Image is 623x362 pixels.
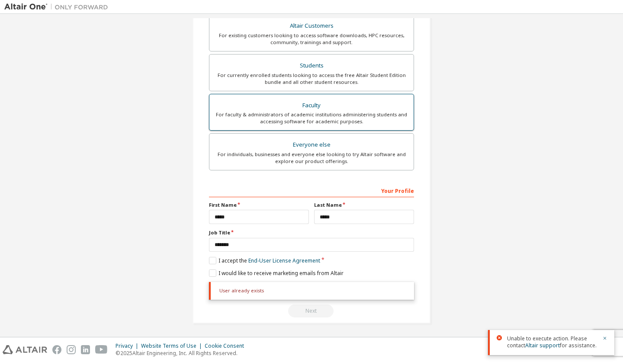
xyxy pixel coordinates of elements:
[209,202,309,208] label: First Name
[3,345,47,354] img: altair_logo.svg
[141,343,205,349] div: Website Terms of Use
[215,139,408,151] div: Everyone else
[209,282,414,317] div: Please wait while checking email ...
[507,335,597,349] span: Unable to execute action. Please contact for assistance.
[209,229,414,236] label: Job Title
[116,349,249,357] p: © 2025 Altair Engineering, Inc. All Rights Reserved.
[67,345,76,354] img: instagram.svg
[52,345,61,354] img: facebook.svg
[81,345,90,354] img: linkedin.svg
[209,183,414,197] div: Your Profile
[314,202,414,208] label: Last Name
[525,342,560,349] a: Altair support
[209,269,344,277] label: I would like to receive marketing emails from Altair
[215,72,408,86] div: For currently enrolled students looking to access the free Altair Student Edition bundle and all ...
[205,343,249,349] div: Cookie Consent
[209,257,320,264] label: I accept the
[215,99,408,112] div: Faculty
[209,282,414,299] div: User already exists
[116,343,141,349] div: Privacy
[215,151,408,165] div: For individuals, businesses and everyone else looking to try Altair software and explore our prod...
[215,20,408,32] div: Altair Customers
[95,345,108,354] img: youtube.svg
[4,3,112,11] img: Altair One
[215,32,408,46] div: For existing customers looking to access software downloads, HPC resources, community, trainings ...
[248,257,320,264] a: End-User License Agreement
[215,111,408,125] div: For faculty & administrators of academic institutions administering students and accessing softwa...
[215,60,408,72] div: Students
